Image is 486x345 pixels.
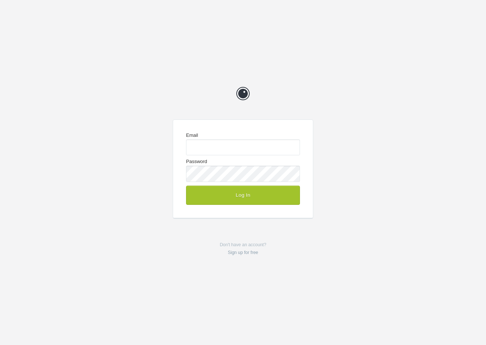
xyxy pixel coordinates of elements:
[186,186,300,205] button: Log In
[228,250,258,255] a: Sign up for free
[173,241,313,256] p: Don't have an account?
[232,82,254,105] a: Prevue
[186,139,300,155] input: Email
[186,166,300,182] input: Password
[186,159,300,182] label: Password
[186,133,300,155] label: Email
